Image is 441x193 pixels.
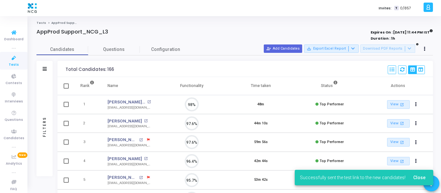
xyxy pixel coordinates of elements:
[412,157,421,166] button: Actions
[394,6,398,11] span: T
[36,46,88,53] span: Candidates
[147,100,151,104] mat-icon: open_in_new
[254,159,268,164] div: 42m 44s
[4,136,24,141] span: Candidates
[295,77,364,95] th: Status
[36,29,108,35] h4: AppProd Support_NCG_L3
[36,21,433,25] nav: breadcrumb
[108,105,151,110] div: [EMAIL_ADDRESS][DOMAIN_NAME]
[108,99,146,105] a: [PERSON_NAME] [PERSON_NAME]
[412,119,421,128] button: Actions
[108,143,151,148] div: [EMAIL_ADDRESS][DOMAIN_NAME]
[51,21,94,25] span: AppProd Support_NCG_L3
[74,152,101,171] td: 4
[74,170,101,189] td: 5
[320,159,344,163] span: Top Performer
[5,81,22,86] span: Contests
[5,117,23,123] span: Questions
[36,21,46,25] a: Tests
[144,119,148,123] mat-icon: open_in_new
[320,121,344,125] span: Top Performer
[413,175,426,180] span: Close
[399,121,405,126] mat-icon: open_in_new
[4,37,24,42] span: Dashboard
[5,99,23,104] span: Interviews
[371,36,395,41] strong: Duration : 1h
[371,28,433,35] strong: Expires On : [DATE] 11:44 PM IST
[360,44,415,53] button: Download PDF Reports
[108,162,151,167] div: [EMAIL_ADDRESS][DOMAIN_NAME]
[108,82,118,89] div: Name
[387,138,410,147] a: View
[400,5,411,11] span: 0/857
[10,187,17,192] span: FAQ
[300,174,405,181] span: Successfully sent the test link to the new candidates!
[387,100,410,109] a: View
[74,77,101,95] th: Rank
[320,102,344,106] span: Top Performer
[408,65,425,74] div: View Options
[74,114,101,133] td: 2
[17,152,27,158] span: New
[139,138,143,142] mat-icon: open_in_new
[108,118,142,124] a: [PERSON_NAME]
[304,44,359,53] button: Export Excel Report
[254,177,268,183] div: 53m 42s
[139,176,143,179] mat-icon: open_in_new
[379,5,392,11] label: Invites:
[74,95,101,114] td: 1
[66,67,114,72] div: Total Candidates: 166
[108,181,151,186] div: [EMAIL_ADDRESS][DOMAIN_NAME]
[387,119,410,128] a: View
[42,91,47,162] div: Filters
[74,133,101,152] td: 3
[6,161,22,167] span: Analytics
[399,140,405,145] mat-icon: open_in_new
[399,159,405,164] mat-icon: open_in_new
[254,121,268,126] div: 44m 10s
[157,77,226,95] th: Functionality
[251,82,271,89] div: Time taken
[88,46,140,53] span: Questions
[266,46,271,51] mat-icon: person_add_alt
[9,62,19,68] span: Tests
[307,46,311,51] mat-icon: save_alt
[257,102,264,107] div: 48m
[108,124,151,129] div: [EMAIL_ADDRESS][DOMAIN_NAME]
[108,137,138,143] a: [PERSON_NAME] Sham Sirsulla
[108,174,138,181] a: [PERSON_NAME]
[26,2,38,14] img: logo
[264,44,302,53] button: Add Candidates
[254,140,268,145] div: 59m 56s
[364,77,433,95] th: Actions
[399,102,405,107] mat-icon: open_in_new
[387,157,410,166] a: View
[108,156,142,162] a: [PERSON_NAME]
[151,46,180,53] span: Configuration
[412,138,421,147] button: Actions
[320,140,344,144] span: Top Performer
[408,172,431,183] button: Close
[144,157,148,160] mat-icon: open_in_new
[412,100,421,109] button: Actions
